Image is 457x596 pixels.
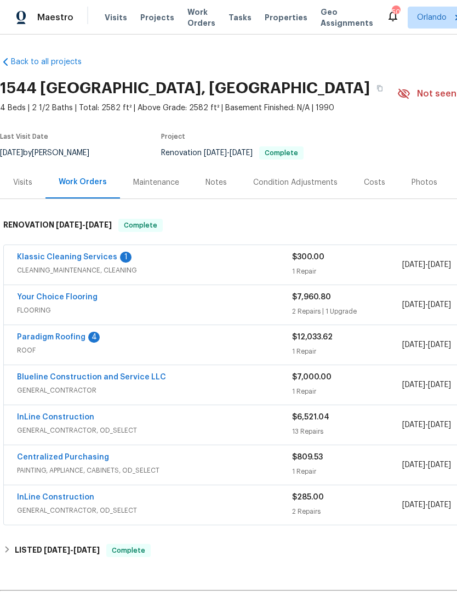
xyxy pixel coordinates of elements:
span: Maestro [37,12,73,23]
span: [DATE] [428,301,451,309]
span: - [56,221,112,229]
span: - [402,339,451,350]
span: - [402,299,451,310]
span: - [44,546,100,554]
span: Tasks [229,14,252,21]
span: GENERAL_CONTRACTOR [17,385,292,396]
span: [DATE] [402,341,425,349]
span: $7,960.80 [292,293,331,301]
span: Complete [260,150,302,156]
div: Costs [364,177,385,188]
span: PAINTING, APPLIANCE, CABINETS, OD_SELECT [17,465,292,476]
span: Properties [265,12,307,23]
span: [DATE] [402,261,425,269]
div: 1 [120,252,132,263]
span: [DATE] [204,149,227,157]
span: [DATE] [428,421,451,429]
div: 4 [88,332,100,343]
span: [DATE] [402,381,425,389]
span: - [402,459,451,470]
div: Notes [205,177,227,188]
a: Klassic Cleaning Services [17,253,117,261]
div: Maintenance [133,177,179,188]
a: InLine Construction [17,413,94,421]
span: [DATE] [402,461,425,469]
span: [DATE] [73,546,100,554]
span: [DATE] [230,149,253,157]
span: CLEANING_MAINTENANCE, CLEANING [17,265,292,276]
span: $12,033.62 [292,333,333,341]
span: Geo Assignments [321,7,373,29]
span: [DATE] [85,221,112,229]
span: $285.00 [292,493,324,501]
span: GENERAL_CONTRACTOR, OD_SELECT [17,505,292,516]
span: $7,000.00 [292,373,332,381]
div: Condition Adjustments [253,177,338,188]
span: $809.53 [292,453,323,461]
a: Blueline Construction and Service LLC [17,373,166,381]
span: [DATE] [428,381,451,389]
span: Complete [119,220,162,231]
span: [DATE] [402,501,425,509]
a: Your Choice Flooring [17,293,98,301]
div: 1 Repair [292,346,402,357]
span: $6,521.04 [292,413,329,421]
span: Visits [105,12,127,23]
span: [DATE] [44,546,70,554]
span: - [402,499,451,510]
span: [DATE] [402,421,425,429]
button: Copy Address [370,78,390,98]
span: - [402,259,451,270]
span: GENERAL_CONTRACTOR, OD_SELECT [17,425,292,436]
span: [DATE] [428,261,451,269]
span: [DATE] [428,341,451,349]
div: 2 Repairs | 1 Upgrade [292,306,402,317]
span: [DATE] [428,461,451,469]
span: Projects [140,12,174,23]
h6: RENOVATION [3,219,112,232]
span: - [204,149,253,157]
div: 1 Repair [292,266,402,277]
div: Visits [13,177,32,188]
div: 1 Repair [292,466,402,477]
div: 2 Repairs [292,506,402,517]
div: 13 Repairs [292,426,402,437]
a: Paradigm Roofing [17,333,85,341]
h6: LISTED [15,544,100,557]
span: Work Orders [187,7,215,29]
span: Project [161,133,185,140]
span: [DATE] [428,501,451,509]
span: Renovation [161,149,304,157]
span: - [402,379,451,390]
span: FLOORING [17,305,292,316]
span: [DATE] [402,301,425,309]
div: Photos [412,177,437,188]
a: InLine Construction [17,493,94,501]
span: Orlando [417,12,447,23]
span: ROOF [17,345,292,356]
div: 1 Repair [292,386,402,397]
span: $300.00 [292,253,324,261]
div: 50 [392,7,399,18]
span: Complete [107,545,150,556]
div: Work Orders [59,177,107,188]
a: Centralized Purchasing [17,453,109,461]
span: [DATE] [56,221,82,229]
span: - [402,419,451,430]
